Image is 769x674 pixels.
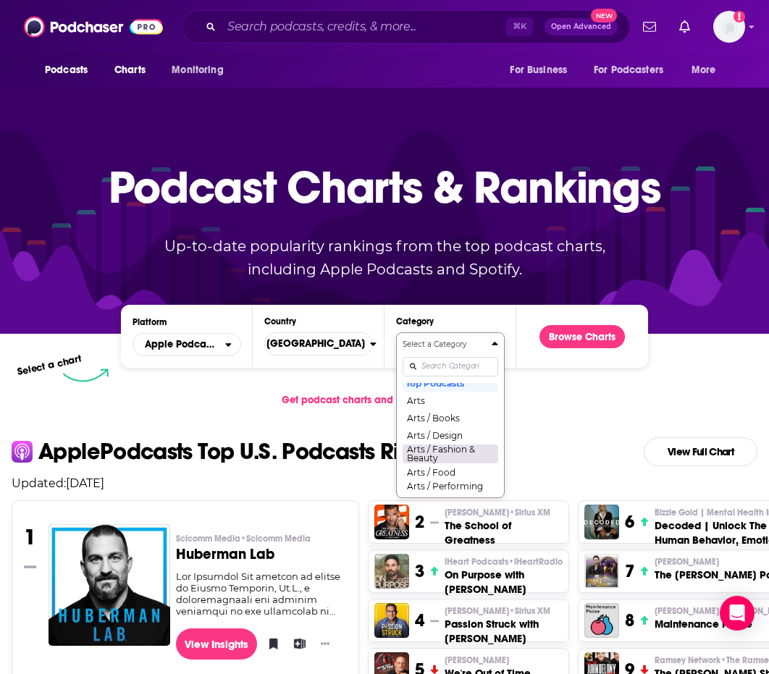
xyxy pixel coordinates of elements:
[270,382,498,418] a: Get podcast charts and rankings via API
[24,524,36,550] h3: 1
[713,11,745,43] img: User Profile
[176,570,348,617] div: Lor Ipsumdol Sit ametcon ad elitse do Eiusmo Temporin, Ut.L., e doloremagnaali eni adminim veniam...
[374,603,409,638] img: Passion Struck with John R. Miles
[176,533,348,570] a: Scicomm Media•Scicomm MediaHuberman Lab
[584,505,619,539] img: Decoded | Unlock The Secrets of Human Behavior, Emotion and Motivation
[172,60,223,80] span: Monitoring
[445,654,509,666] span: [PERSON_NAME]
[263,633,277,654] button: Bookmark Podcast
[289,633,303,654] button: Add to List
[584,554,619,589] img: The Dylan Gemelli Podcast
[45,60,88,80] span: Podcasts
[12,441,33,462] img: apple Icon
[720,596,755,631] div: Open Intercom Messenger
[403,426,498,444] button: Arts / Design
[63,368,109,382] img: select arrow
[445,617,563,646] h3: Passion Struck with [PERSON_NAME]
[500,56,585,84] button: open menu
[49,524,170,646] img: Huberman Lab
[445,507,563,547] a: [PERSON_NAME]•Sirius XMThe School of Greatness
[114,60,146,80] span: Charts
[403,463,498,481] button: Arts / Food
[403,409,498,426] button: Arts / Books
[176,533,311,544] span: Scicomm Media
[692,60,716,80] span: More
[161,56,242,84] button: open menu
[135,235,634,281] p: Up-to-date popularity rankings from the top podcast charts, including Apple Podcasts and Spotify.
[133,333,241,356] h2: Platforms
[539,325,625,348] button: Browse Charts
[240,534,311,544] span: • Scicomm Media
[625,610,634,631] h3: 8
[105,56,154,84] a: Charts
[145,340,217,350] span: Apple Podcasts
[396,332,505,498] button: Categories
[445,518,563,547] h3: The School of Greatness
[282,394,472,406] span: Get podcast charts and rankings via API
[625,511,634,533] h3: 6
[681,56,734,84] button: open menu
[415,610,424,631] h3: 4
[109,140,661,234] p: Podcast Charts & Rankings
[591,9,617,22] span: New
[445,605,563,617] p: John R. Miles • Sirius XM
[508,557,563,567] span: • iHeartRadio
[176,533,348,544] p: Scicomm Media • Scicomm Media
[509,606,550,616] span: • Sirius XM
[445,556,563,568] p: iHeart Podcasts • iHeartRadio
[445,605,550,617] span: [PERSON_NAME]
[625,560,634,582] h3: 7
[403,357,498,376] input: Search Categories...
[506,17,533,36] span: ⌘ K
[551,23,611,30] span: Open Advanced
[374,554,409,589] img: On Purpose with Jay Shetty
[403,392,498,409] button: Arts
[374,505,409,539] img: The School of Greatness
[176,628,258,660] a: View Insights
[713,11,745,43] button: Show profile menu
[38,440,482,463] p: Apple Podcasts Top U.S. Podcasts Right Now
[255,332,370,356] span: [GEOGRAPHIC_DATA]
[403,444,498,463] button: Arts / Fashion & Beauty
[264,332,373,355] button: Countries
[16,353,83,378] p: Select a chart
[584,56,684,84] button: open menu
[315,636,335,651] button: Show More Button
[415,560,424,582] h3: 3
[24,13,163,41] img: Podchaser - Follow, Share and Rate Podcasts
[182,10,630,43] div: Search podcasts, credits, & more...
[445,654,531,666] p: Richard Taite
[655,556,719,568] span: [PERSON_NAME]
[673,14,696,39] a: Show notifications dropdown
[176,547,348,562] h3: Huberman Lab
[35,56,106,84] button: open menu
[509,507,550,518] span: • Sirius XM
[510,60,567,80] span: For Business
[637,14,662,39] a: Show notifications dropdown
[415,511,424,533] h3: 2
[734,11,745,22] svg: Add a profile image
[644,437,757,466] a: View Full Chart
[445,568,563,597] h3: On Purpose with [PERSON_NAME]
[403,481,498,500] button: Arts / Performing Arts
[133,333,241,356] button: open menu
[49,524,170,645] a: Huberman Lab
[584,603,619,638] img: Maintenance Phase
[222,15,506,38] input: Search podcasts, credits, & more...
[594,60,663,80] span: For Podcasters
[545,18,618,35] button: Open AdvancedNew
